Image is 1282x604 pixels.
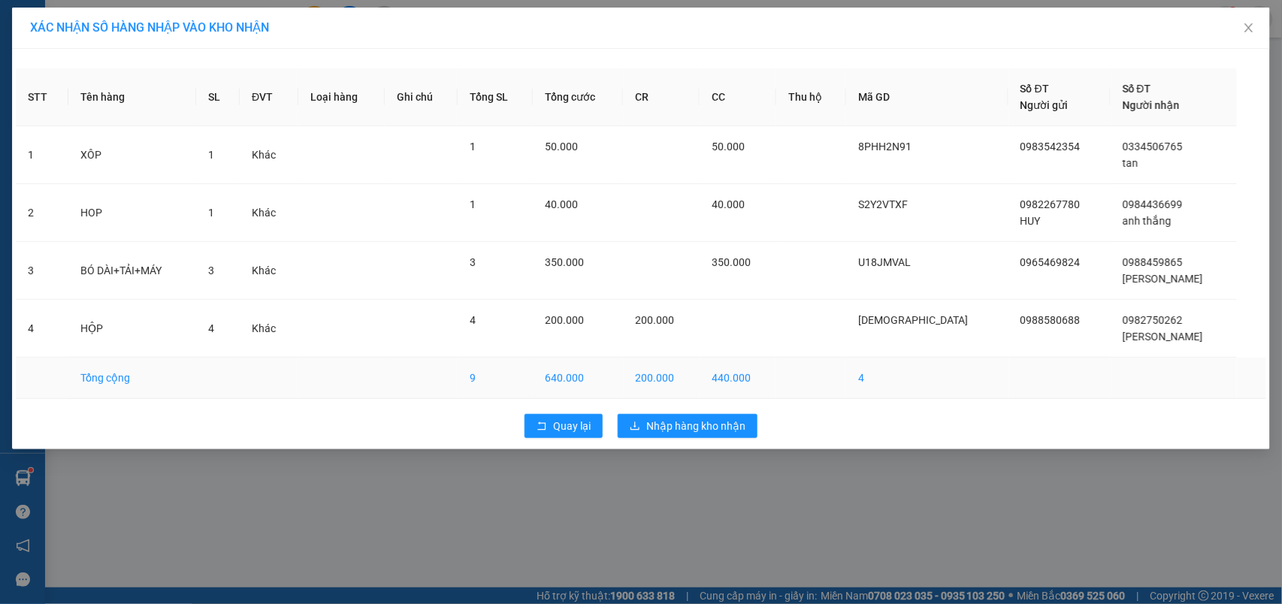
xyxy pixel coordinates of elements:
[712,140,745,153] span: 50.000
[525,414,603,438] button: rollbackQuay lại
[458,68,534,126] th: Tổng SL
[298,68,385,126] th: Loại hàng
[712,256,751,268] span: 350.000
[646,418,745,434] span: Nhập hàng kho nhận
[68,126,196,184] td: XÔP
[712,198,745,210] span: 40.000
[1020,140,1081,153] span: 0983542354
[545,198,578,210] span: 40.000
[16,68,68,126] th: STT
[240,126,298,184] td: Khác
[846,358,1008,399] td: 4
[700,358,776,399] td: 440.000
[458,358,534,399] td: 9
[68,358,196,399] td: Tổng cộng
[1123,215,1172,227] span: anh thắng
[1020,83,1049,95] span: Số ĐT
[68,242,196,300] td: BÓ DÀI+TẢI+MÁY
[208,207,214,219] span: 1
[545,314,584,326] span: 200.000
[30,20,269,35] span: XÁC NHẬN SỐ HÀNG NHẬP VÀO KHO NHẬN
[1123,83,1151,95] span: Số ĐT
[545,140,578,153] span: 50.000
[1123,273,1203,285] span: [PERSON_NAME]
[1123,99,1180,111] span: Người nhận
[545,256,584,268] span: 350.000
[470,314,476,326] span: 4
[1020,198,1081,210] span: 0982267780
[16,184,68,242] td: 2
[196,68,240,126] th: SL
[776,68,846,126] th: Thu hộ
[1123,256,1183,268] span: 0988459865
[68,68,196,126] th: Tên hàng
[630,421,640,433] span: download
[858,314,968,326] span: [DEMOGRAPHIC_DATA]
[537,421,547,433] span: rollback
[385,68,458,126] th: Ghi chú
[208,149,214,161] span: 1
[68,184,196,242] td: HOP
[623,68,700,126] th: CR
[16,242,68,300] td: 3
[16,300,68,358] td: 4
[208,264,214,276] span: 3
[858,140,912,153] span: 8PHH2N91
[1020,256,1081,268] span: 0965469824
[846,68,1008,126] th: Mã GD
[470,198,476,210] span: 1
[700,68,776,126] th: CC
[240,184,298,242] td: Khác
[618,414,757,438] button: downloadNhập hàng kho nhận
[240,300,298,358] td: Khác
[858,198,908,210] span: S2Y2VTXF
[1243,22,1255,34] span: close
[1020,215,1041,227] span: HUY
[1123,314,1183,326] span: 0982750262
[1123,331,1203,343] span: [PERSON_NAME]
[240,68,298,126] th: ĐVT
[1123,157,1138,169] span: tan
[623,358,700,399] td: 200.000
[635,314,674,326] span: 200.000
[68,300,196,358] td: HỘP
[553,418,591,434] span: Quay lại
[208,322,214,334] span: 4
[1123,140,1183,153] span: 0334506765
[16,126,68,184] td: 1
[1123,198,1183,210] span: 0984436699
[1020,99,1069,111] span: Người gửi
[470,256,476,268] span: 3
[1228,8,1270,50] button: Close
[533,68,623,126] th: Tổng cước
[1020,314,1081,326] span: 0988580688
[240,242,298,300] td: Khác
[858,256,911,268] span: U18JMVAL
[533,358,623,399] td: 640.000
[470,140,476,153] span: 1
